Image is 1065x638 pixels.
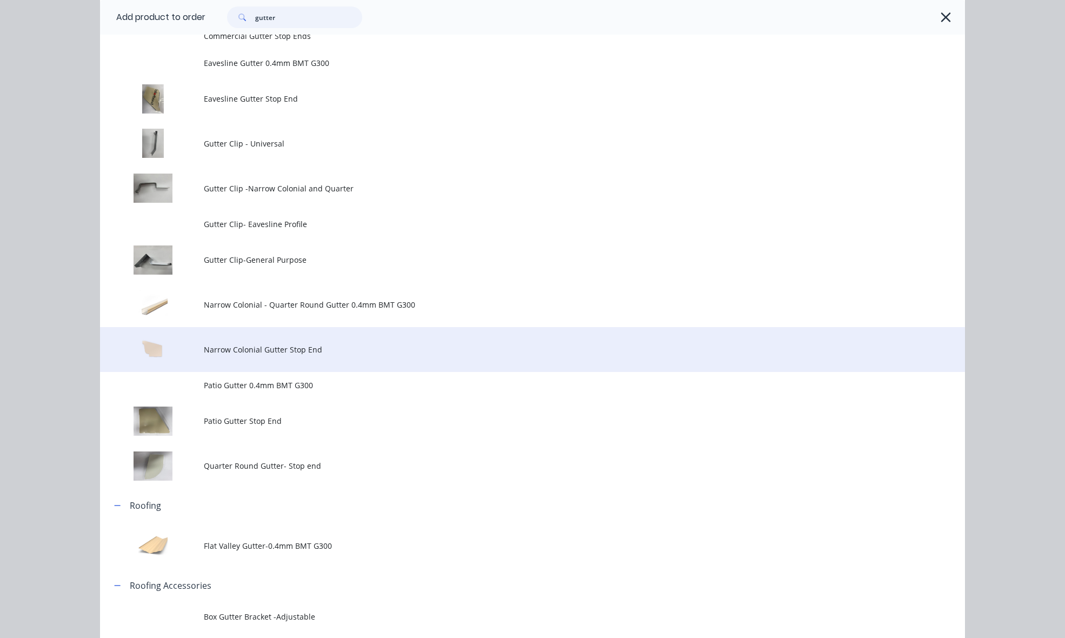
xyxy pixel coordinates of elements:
[204,138,813,149] span: Gutter Clip - Universal
[204,611,813,622] span: Box Gutter Bracket -Adjustable
[204,344,813,355] span: Narrow Colonial Gutter Stop End
[130,579,211,592] div: Roofing Accessories
[204,30,813,42] span: Commercial Gutter Stop Ends
[204,380,813,391] span: Patio Gutter 0.4mm BMT G300
[130,499,161,512] div: Roofing
[204,460,813,471] span: Quarter Round Gutter- Stop end
[204,254,813,265] span: Gutter Clip-General Purpose
[204,218,813,230] span: Gutter Clip- Eavesline Profile
[204,57,813,69] span: Eavesline Gutter 0.4mm BMT G300
[255,6,362,28] input: Search...
[204,540,813,551] span: Flat Valley Gutter-0.4mm BMT G300
[204,415,813,427] span: Patio Gutter Stop End
[204,299,813,310] span: Narrow Colonial - Quarter Round Gutter 0.4mm BMT G300
[204,183,813,194] span: Gutter Clip -Narrow Colonial and Quarter
[204,93,813,104] span: Eavesline Gutter Stop End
